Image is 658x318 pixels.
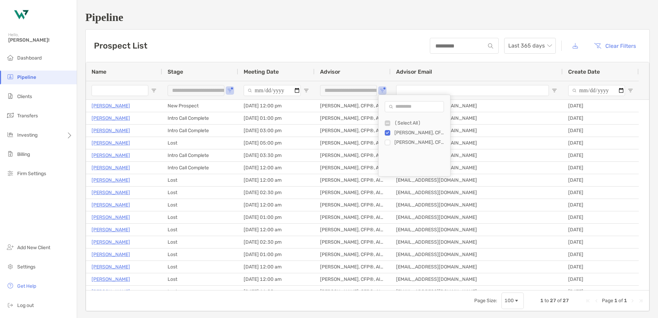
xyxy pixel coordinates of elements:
[501,293,524,309] div: Page Size
[238,174,315,186] div: [DATE] 12:00 am
[162,211,238,223] div: Lost
[6,169,14,177] img: firm-settings icon
[391,125,563,137] div: [EMAIL_ADDRESS][DOMAIN_NAME]
[391,261,563,273] div: [EMAIL_ADDRESS][DOMAIN_NAME]
[94,41,147,51] h3: Prospect List
[168,68,183,75] span: Stage
[315,112,391,124] div: [PERSON_NAME], CFP®, AIF®, CPFA
[92,263,130,271] a: [PERSON_NAME]
[92,114,130,123] a: [PERSON_NAME]
[315,273,391,285] div: [PERSON_NAME], CFP®, AIF®, CPFA
[244,68,279,75] span: Meeting Date
[624,298,627,304] span: 1
[563,298,569,304] span: 27
[315,137,391,149] div: [PERSON_NAME], CFP®, AIF®, CPFA
[594,298,599,304] div: Previous Page
[92,151,130,160] a: [PERSON_NAME]
[6,282,14,290] img: get-help icon
[92,126,130,135] a: [PERSON_NAME]
[315,236,391,248] div: [PERSON_NAME], CFP®, AIF®, CPFA
[563,273,639,285] div: [DATE]
[92,102,130,110] a: [PERSON_NAME]
[17,94,32,99] span: Clients
[17,245,50,251] span: Add New Client
[391,224,563,236] div: [EMAIL_ADDRESS][DOMAIN_NAME]
[563,248,639,261] div: [DATE]
[92,85,148,96] input: Name Filter Input
[396,85,549,96] input: Advisor Email Filter Input
[6,150,14,158] img: billing icon
[563,162,639,174] div: [DATE]
[92,275,130,284] a: [PERSON_NAME]
[238,273,315,285] div: [DATE] 12:00 am
[628,88,633,93] button: Open Filter Menu
[315,248,391,261] div: [PERSON_NAME], CFP®, AIF®, CPFA
[540,298,543,304] span: 1
[315,286,391,298] div: [PERSON_NAME], CFP®, AIF®, CPFA
[6,262,14,271] img: settings icon
[92,68,106,75] span: Name
[162,149,238,161] div: Intro Call Complete
[238,224,315,236] div: [DATE] 12:00 am
[92,287,130,296] p: [PERSON_NAME]
[394,139,446,145] div: [PERSON_NAME], CFP®, AIF®, CRPC
[315,162,391,174] div: [PERSON_NAME], CFP®, AIF®, CPFA
[563,211,639,223] div: [DATE]
[92,250,130,259] p: [PERSON_NAME]
[6,130,14,139] img: investing icon
[238,236,315,248] div: [DATE] 02:30 pm
[92,213,130,222] p: [PERSON_NAME]
[162,273,238,285] div: Lost
[238,137,315,149] div: [DATE] 05:00 pm
[238,199,315,211] div: [DATE] 12:00 am
[6,243,14,251] img: add_new_client icon
[162,248,238,261] div: Lost
[6,92,14,100] img: clients icon
[6,73,14,81] img: pipeline icon
[391,137,563,149] div: [EMAIL_ADDRESS][DOMAIN_NAME]
[92,238,130,246] a: [PERSON_NAME]
[315,224,391,236] div: [PERSON_NAME], CFP®, AIF®, CPFA
[92,176,130,184] a: [PERSON_NAME]
[92,163,130,172] a: [PERSON_NAME]
[630,298,635,304] div: Next Page
[315,174,391,186] div: [PERSON_NAME], CFP®, AIF®, CPFA
[17,303,34,308] span: Log out
[162,162,238,174] div: Intro Call Complete
[585,298,591,304] div: First Page
[568,68,600,75] span: Create Date
[17,151,30,157] span: Billing
[8,3,33,28] img: Zoe Logo
[391,100,563,112] div: [EMAIL_ADDRESS][DOMAIN_NAME]
[315,187,391,199] div: [PERSON_NAME], CFP®, AIF®, CPFA
[17,171,46,177] span: Firm Settings
[563,149,639,161] div: [DATE]
[385,101,444,112] input: Search filter values
[92,139,130,147] p: [PERSON_NAME]
[162,187,238,199] div: Lost
[85,11,650,24] h1: Pipeline
[162,125,238,137] div: Intro Call Complete
[8,37,73,43] span: [PERSON_NAME]!
[320,68,340,75] span: Advisor
[92,188,130,197] p: [PERSON_NAME]
[162,199,238,211] div: Lost
[304,88,309,93] button: Open Filter Menu
[162,286,238,298] div: Lost
[391,112,563,124] div: [EMAIL_ADDRESS][DOMAIN_NAME]
[6,53,14,62] img: dashboard icon
[391,149,563,161] div: [EMAIL_ADDRESS][DOMAIN_NAME]
[391,199,563,211] div: [EMAIL_ADDRESS][DOMAIN_NAME]
[162,224,238,236] div: Lost
[557,298,562,304] span: of
[238,125,315,137] div: [DATE] 03:00 pm
[563,100,639,112] div: [DATE]
[391,248,563,261] div: [EMAIL_ADDRESS][DOMAIN_NAME]
[391,211,563,223] div: [EMAIL_ADDRESS][DOMAIN_NAME]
